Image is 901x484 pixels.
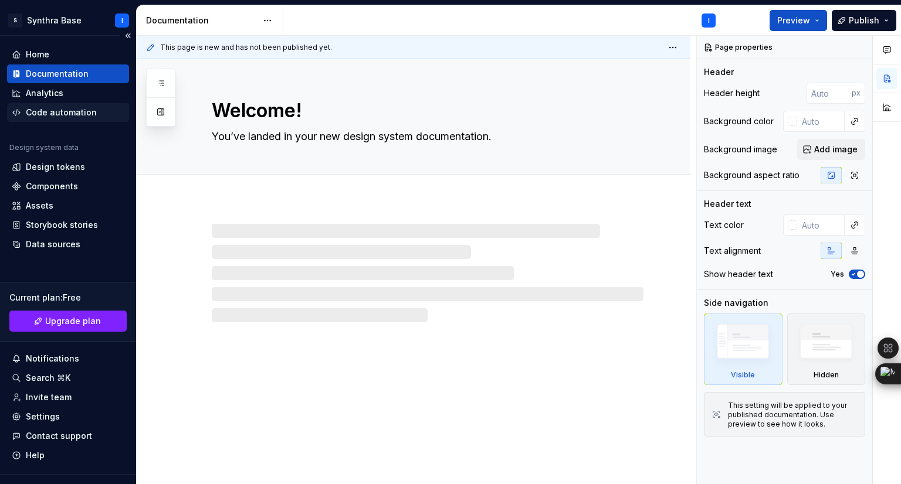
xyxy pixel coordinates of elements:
button: Add image [797,139,865,160]
button: Search ⌘K [7,369,129,387]
label: Yes [831,270,844,279]
span: Preview [777,15,810,26]
div: Notifications [26,353,79,364]
div: Text alignment [704,245,761,257]
a: Invite team [7,388,129,407]
div: Side navigation [704,297,768,309]
div: Background color [704,115,774,127]
div: Storybook stories [26,219,98,231]
div: Contact support [26,430,92,442]
textarea: Welcome! [209,97,641,125]
div: Help [26,449,45,461]
button: SSynthra BaseI [2,8,134,33]
div: Hidden [814,370,839,380]
a: Design tokens [7,158,129,176]
div: Data sources [26,238,80,250]
div: Design system data [9,143,79,152]
div: Settings [26,411,60,422]
button: Publish [832,10,896,31]
a: Settings [7,407,129,426]
textarea: You’ve landed in your new design system documentation. [209,127,641,146]
span: Add image [814,144,858,155]
a: Code automation [7,103,129,122]
a: Assets [7,196,129,215]
button: Notifications [7,349,129,368]
input: Auto [807,83,852,104]
div: Home [26,49,49,60]
div: Components [26,180,78,192]
p: px [852,88,861,98]
div: Code automation [26,107,97,118]
div: Documentation [26,68,89,80]
a: Storybook stories [7,216,129,234]
a: Documentation [7,64,129,83]
a: Analytics [7,84,129,103]
div: Current plan : Free [9,292,127,304]
span: Upgrade plan [45,315,101,327]
button: Upgrade plan [9,311,127,332]
div: Background aspect ratio [704,169,800,181]
div: S [8,13,22,28]
div: I [708,16,710,25]
div: Show header text [704,268,773,280]
div: Header text [704,198,751,210]
div: Background image [704,144,777,155]
div: Analytics [26,87,63,99]
span: Publish [849,15,879,26]
input: Auto [797,214,845,236]
a: Components [7,177,129,196]
button: Collapse sidebar [120,28,136,44]
input: Auto [797,111,845,132]
button: Preview [770,10,827,31]
div: Text color [704,219,744,231]
button: Help [7,446,129,465]
div: Assets [26,200,53,212]
div: Header height [704,87,760,99]
div: Synthra Base [27,15,82,26]
div: Visible [704,313,783,385]
div: I [121,16,123,25]
a: Data sources [7,235,129,254]
div: Header [704,66,734,78]
div: This setting will be applied to your published documentation. Use preview to see how it looks. [728,401,858,429]
a: Home [7,45,129,64]
div: Documentation [146,15,257,26]
div: Visible [731,370,755,380]
div: Design tokens [26,161,85,173]
button: Contact support [7,427,129,445]
div: Hidden [787,313,866,385]
div: Search ⌘K [26,372,70,384]
div: Invite team [26,391,72,403]
span: This page is new and has not been published yet. [160,43,332,52]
